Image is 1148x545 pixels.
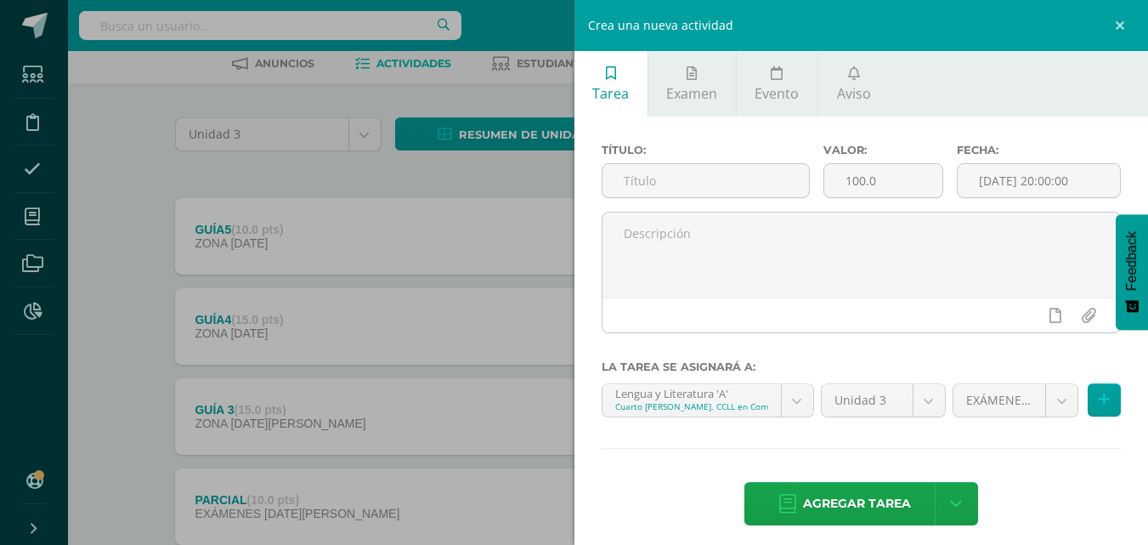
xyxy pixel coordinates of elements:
[953,384,1078,417] a: EXÁMENES (30.0pts)
[958,164,1120,197] input: Fecha de entrega
[957,144,1121,156] label: Fecha:
[834,384,900,417] span: Unidad 3
[755,84,799,103] span: Evento
[602,164,809,197] input: Título
[1124,231,1140,291] span: Feedback
[648,51,736,116] a: Examen
[966,384,1033,417] span: EXÁMENES (30.0pts)
[602,360,1122,373] label: La tarea se asignará a:
[666,84,717,103] span: Examen
[615,400,768,412] div: Cuarto [PERSON_NAME]. CCLL en Computación
[823,144,943,156] label: Valor:
[592,84,629,103] span: Tarea
[1116,214,1148,330] button: Feedback - Mostrar encuesta
[824,164,942,197] input: Puntos máximos
[818,51,889,116] a: Aviso
[574,51,648,116] a: Tarea
[602,384,813,417] a: Lengua y Literatura 'A'Cuarto [PERSON_NAME]. CCLL en Computación
[737,51,817,116] a: Evento
[803,483,911,525] span: Agregar tarea
[602,144,810,156] label: Título:
[822,384,945,417] a: Unidad 3
[837,84,871,103] span: Aviso
[615,384,768,400] div: Lengua y Literatura 'A'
